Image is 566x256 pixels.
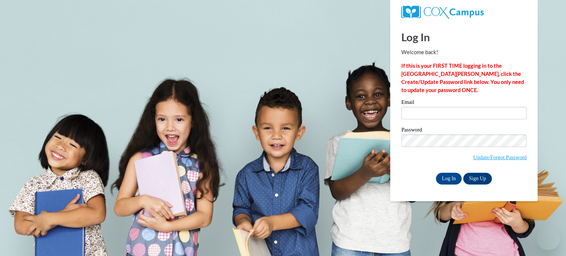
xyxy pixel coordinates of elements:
[473,154,527,160] a: Update/Forgot Password
[401,6,527,19] a: COX Campus
[401,127,527,134] label: Password
[401,48,527,56] p: Welcome back!
[436,173,462,185] input: Log In
[537,227,560,250] iframe: Button to launch messaging window
[401,6,484,19] img: COX Campus
[401,63,524,93] strong: If this is your FIRST TIME logging in to the [GEOGRAPHIC_DATA][PERSON_NAME], click the Create/Upd...
[401,29,527,45] h1: Log In
[463,173,492,185] a: Sign Up
[401,99,527,107] label: Email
